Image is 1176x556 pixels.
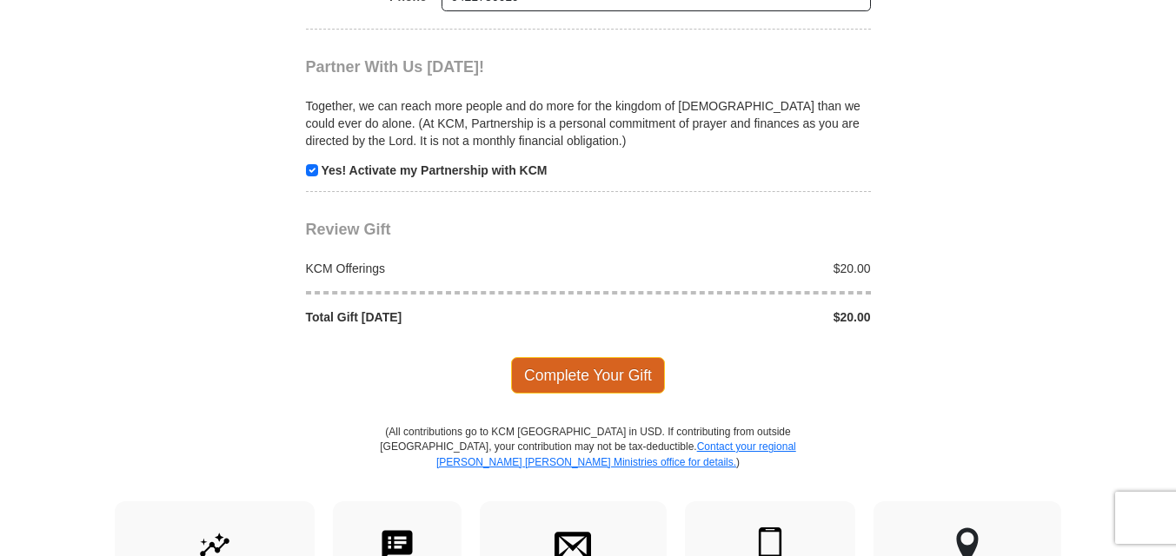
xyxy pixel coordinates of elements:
[296,308,588,326] div: Total Gift [DATE]
[436,440,796,467] a: Contact your regional [PERSON_NAME] [PERSON_NAME] Ministries office for details.
[321,163,547,177] strong: Yes! Activate my Partnership with KCM
[306,221,391,238] span: Review Gift
[588,260,880,277] div: $20.00
[306,58,485,76] span: Partner With Us [DATE]!
[380,425,797,500] p: (All contributions go to KCM [GEOGRAPHIC_DATA] in USD. If contributing from outside [GEOGRAPHIC_D...
[588,308,880,326] div: $20.00
[306,97,871,149] p: Together, we can reach more people and do more for the kingdom of [DEMOGRAPHIC_DATA] than we coul...
[296,260,588,277] div: KCM Offerings
[511,357,665,394] span: Complete Your Gift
